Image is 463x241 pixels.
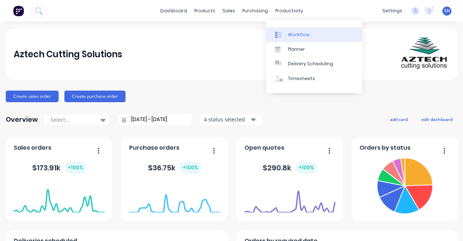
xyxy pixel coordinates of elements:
[296,162,317,174] div: + 100 %
[379,5,406,16] div: settings
[288,32,310,38] div: Workflow
[157,5,191,16] a: dashboard
[6,91,59,102] button: Create sales order
[245,144,284,152] span: Open quotes
[14,47,122,62] div: Aztech Cutting Solutions
[32,162,86,174] div: $ 173.91k
[288,75,315,82] div: Timesheets
[399,29,449,80] img: Aztech Cutting Solutions
[14,144,51,152] span: Sales orders
[444,8,450,14] span: SH
[191,5,219,16] div: products
[288,61,333,67] div: Delivery Scheduling
[266,42,362,57] a: Planner
[200,114,262,125] button: 4 status selected
[65,162,86,174] div: + 100 %
[266,57,362,71] a: Delivery Scheduling
[239,5,272,16] div: purchasing
[180,162,201,174] div: + 100 %
[263,162,317,174] div: $ 290.8k
[148,162,201,174] div: $ 36.75k
[288,46,305,53] div: Planner
[266,27,362,42] a: Workflow
[360,144,411,152] span: Orders by status
[417,115,457,124] button: edit dashboard
[266,71,362,86] a: Timesheets
[385,115,412,124] button: add card
[6,112,38,127] div: Overview
[64,91,126,102] button: Create purchase order
[129,144,179,152] span: Purchase orders
[219,5,239,16] div: sales
[272,5,307,16] div: productivity
[204,116,250,123] div: 4 status selected
[13,5,24,16] img: Factory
